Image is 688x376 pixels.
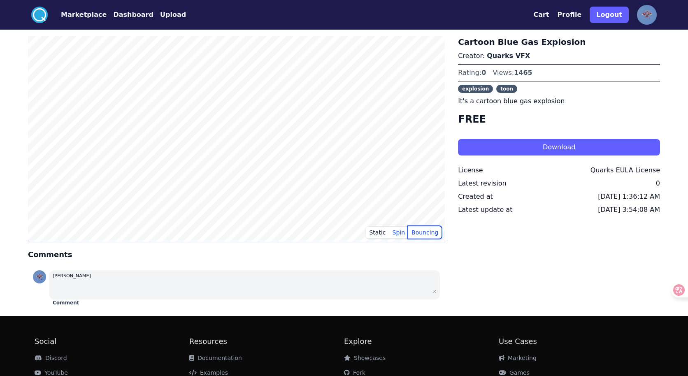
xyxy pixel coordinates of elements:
div: Views: [493,68,532,78]
a: Upload [153,10,186,20]
p: Creator: [458,51,660,61]
span: explosion [458,85,493,93]
a: Quarks VFX [487,52,530,60]
a: Fork [344,369,365,376]
button: Spin [389,226,409,239]
img: profile [33,270,46,283]
h4: Comments [28,249,445,260]
button: Bouncing [408,226,442,239]
div: Quarks EULA License [590,165,660,175]
a: Examples [189,369,228,376]
span: toon [496,85,517,93]
span: 0 [481,69,486,77]
div: Rating: [458,68,486,78]
button: Comment [53,299,79,306]
div: Latest revision [458,179,506,188]
a: Dashboard [107,10,153,20]
button: Cart [533,10,549,20]
h2: Explore [344,336,499,347]
a: Documentation [189,355,242,361]
div: [DATE] 1:36:12 AM [598,192,660,202]
button: Download [458,139,660,156]
a: Showcases [344,355,386,361]
a: Logout [590,3,629,26]
span: 1465 [514,69,532,77]
button: Marketplace [61,10,107,20]
div: 0 [656,179,660,188]
p: It's a cartoon blue gas explosion [458,96,660,106]
a: Games [499,369,530,376]
small: [PERSON_NAME] [53,273,91,279]
h2: Resources [189,336,344,347]
div: Latest update at [458,205,512,215]
div: [DATE] 3:54:08 AM [598,205,660,215]
div: License [458,165,483,175]
a: Discord [35,355,67,361]
button: Upload [160,10,186,20]
a: YouTube [35,369,68,376]
button: Logout [590,7,629,23]
div: Created at [458,192,493,202]
a: Marketplace [48,10,107,20]
h2: Use Cases [499,336,653,347]
img: profile [637,5,657,25]
button: Static [366,226,389,239]
h2: Social [35,336,189,347]
button: Profile [558,10,582,20]
button: Dashboard [113,10,153,20]
h4: FREE [458,113,660,126]
a: Marketing [499,355,537,361]
h3: Cartoon Blue Gas Explosion [458,36,660,48]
